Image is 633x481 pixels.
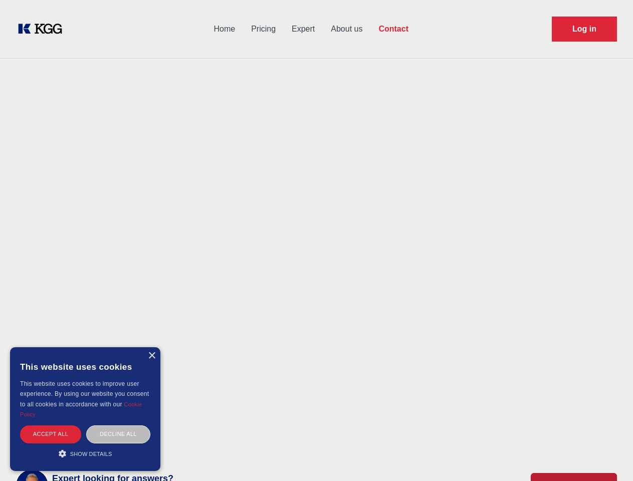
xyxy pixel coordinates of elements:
[70,451,112,457] span: Show details
[20,425,81,443] div: Accept all
[16,21,70,37] a: KOL Knowledge Platform: Talk to Key External Experts (KEE)
[552,17,617,42] a: Request Demo
[284,16,323,42] a: Expert
[20,448,150,458] div: Show details
[370,16,416,42] a: Contact
[205,16,243,42] a: Home
[20,401,142,417] a: Cookie Policy
[20,380,149,408] span: This website uses cookies to improve user experience. By using our website you consent to all coo...
[583,433,633,481] iframe: Chat Widget
[86,425,150,443] div: Decline all
[20,355,150,379] div: This website uses cookies
[148,352,155,360] div: Close
[243,16,284,42] a: Pricing
[323,16,370,42] a: About us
